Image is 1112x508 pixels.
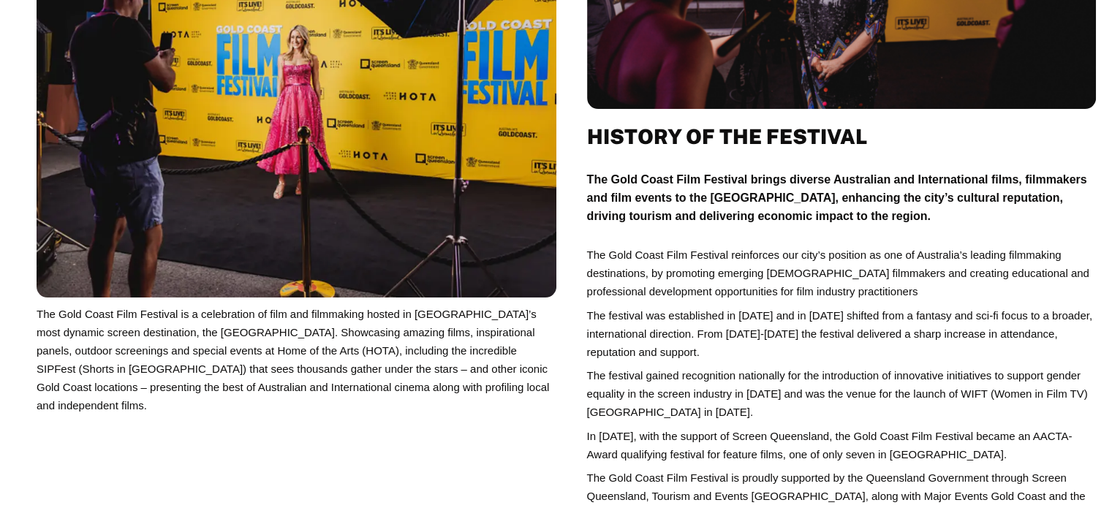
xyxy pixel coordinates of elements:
p: In [DATE], with the support of Screen Queensland, the Gold Coast Film Festival became an AACTA-Aw... [587,427,1096,463]
p: The Gold Coast Film Festival is a celebration of film and filmmaking hosted in [GEOGRAPHIC_DATA]’... [37,305,556,414]
h2: History of the Festival [587,124,1096,150]
p: The festival was established in [DATE] and in [DATE] shifted from a fantasy and sci-fi focus to a... [587,306,1096,361]
p: The Gold Coast Film Festival reinforces our city’s position as one of Australia’s leading filmmak... [587,246,1096,300]
p: The Gold Coast Film Festival brings diverse Australian and International films, filmmakers and fi... [587,170,1096,225]
span: howcasing amazing films, inspirational panels, outdoor screenings and special events at Home of t... [37,326,549,412]
p: The festival gained recognition nationally for the introduction of innovative initiatives to supp... [587,366,1096,421]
